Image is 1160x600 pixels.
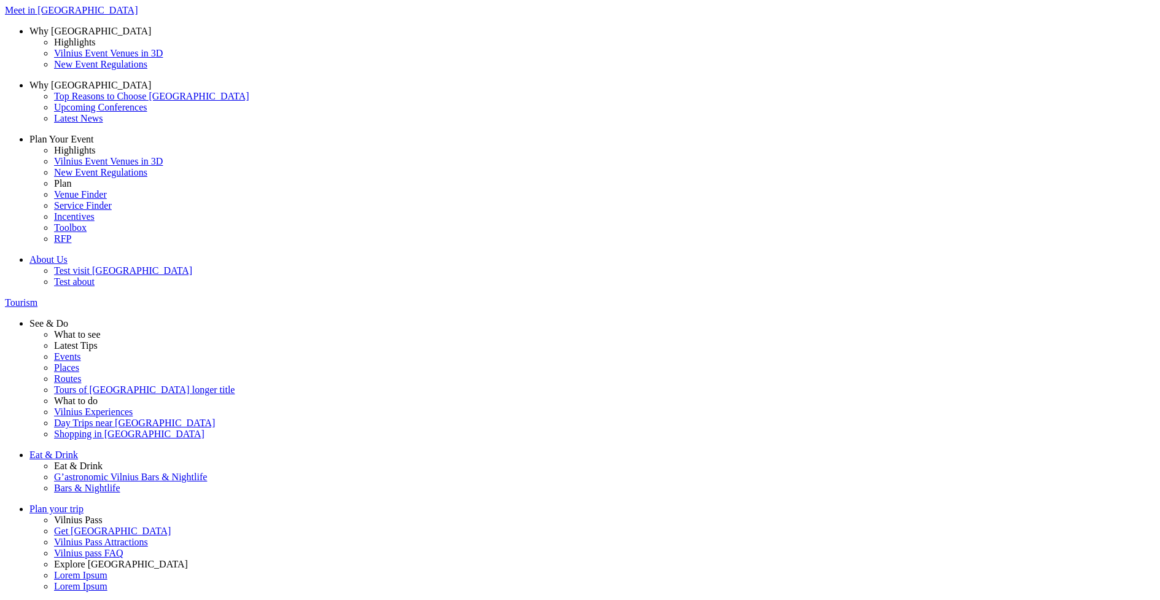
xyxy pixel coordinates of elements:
[54,178,71,189] span: Plan
[54,37,96,47] span: Highlights
[54,472,1155,483] a: G’astronomic Vilnius Bars & Nightlife
[54,537,1155,548] a: Vilnius Pass Attractions
[54,407,133,417] span: Vilnius Experiences
[54,156,1155,167] a: Vilnius Event Venues in 3D
[29,318,68,329] span: See & Do
[54,559,188,569] span: Explore [GEOGRAPHIC_DATA]
[29,80,151,90] span: Why [GEOGRAPHIC_DATA]
[54,537,148,547] span: Vilnius Pass Attractions
[54,472,207,482] span: G’astronomic Vilnius Bars & Nightlife
[54,362,1155,373] a: Places
[54,483,120,493] span: Bars & Nightlife
[54,351,81,362] span: Events
[29,134,93,144] span: Plan Your Event
[29,254,68,265] span: About Us
[54,222,1155,233] a: Toolbox
[54,145,96,155] span: Highlights
[54,211,1155,222] a: Incentives
[54,407,1155,418] a: Vilnius Experiences
[54,189,1155,200] a: Venue Finder
[29,450,1155,461] a: Eat & Drink
[54,384,235,395] span: Tours of [GEOGRAPHIC_DATA] longer title
[54,340,98,351] span: Latest Tips
[29,26,151,36] span: Why [GEOGRAPHIC_DATA]
[54,200,112,211] span: Service Finder
[54,156,163,166] span: Vilnius Event Venues in 3D
[29,254,1155,265] a: About Us
[54,581,107,591] span: Lorem Ipsum
[54,167,1155,178] a: New Event Regulations
[54,91,1155,102] a: Top Reasons to Choose [GEOGRAPHIC_DATA]
[54,189,107,200] span: Venue Finder
[54,373,81,384] span: Routes
[54,418,1155,429] a: Day Trips near [GEOGRAPHIC_DATA]
[54,384,1155,395] a: Tours of [GEOGRAPHIC_DATA] longer title
[54,429,1155,440] a: Shopping in [GEOGRAPHIC_DATA]
[54,373,1155,384] a: Routes
[5,5,138,15] span: Meet in [GEOGRAPHIC_DATA]
[54,362,79,373] span: Places
[54,351,1155,362] a: Events
[54,102,1155,113] a: Upcoming Conferences
[54,548,1155,559] a: Vilnius pass FAQ
[54,515,103,525] span: Vilnius Pass
[54,548,123,558] span: Vilnius pass FAQ
[5,297,37,308] span: Tourism
[54,429,204,439] span: Shopping in [GEOGRAPHIC_DATA]
[54,222,87,233] span: Toolbox
[54,570,107,580] span: Lorem Ipsum
[54,59,147,69] span: New Event Regulations
[54,581,1155,592] a: Lorem Ipsum
[54,461,103,471] span: Eat & Drink
[54,48,163,58] span: Vilnius Event Venues in 3D
[54,211,95,222] span: Incentives
[54,418,215,428] span: Day Trips near [GEOGRAPHIC_DATA]
[54,48,1155,59] a: Vilnius Event Venues in 3D
[54,276,1155,287] a: Test about
[54,59,1155,70] a: New Event Regulations
[54,395,98,406] span: What to do
[54,526,171,536] span: Get [GEOGRAPHIC_DATA]
[54,265,1155,276] a: Test visit [GEOGRAPHIC_DATA]
[29,504,84,514] span: Plan your trip
[54,570,1155,581] a: Lorem Ipsum
[54,233,71,244] span: RFP
[29,504,1155,515] a: Plan your trip
[5,297,1155,308] a: Tourism
[54,200,1155,211] a: Service Finder
[54,483,1155,494] a: Bars & Nightlife
[54,526,1155,537] a: Get [GEOGRAPHIC_DATA]
[54,113,1155,124] a: Latest News
[54,167,147,177] span: New Event Regulations
[54,233,1155,244] a: RFP
[5,5,1155,16] a: Meet in [GEOGRAPHIC_DATA]
[54,329,101,340] span: What to see
[29,450,78,460] span: Eat & Drink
